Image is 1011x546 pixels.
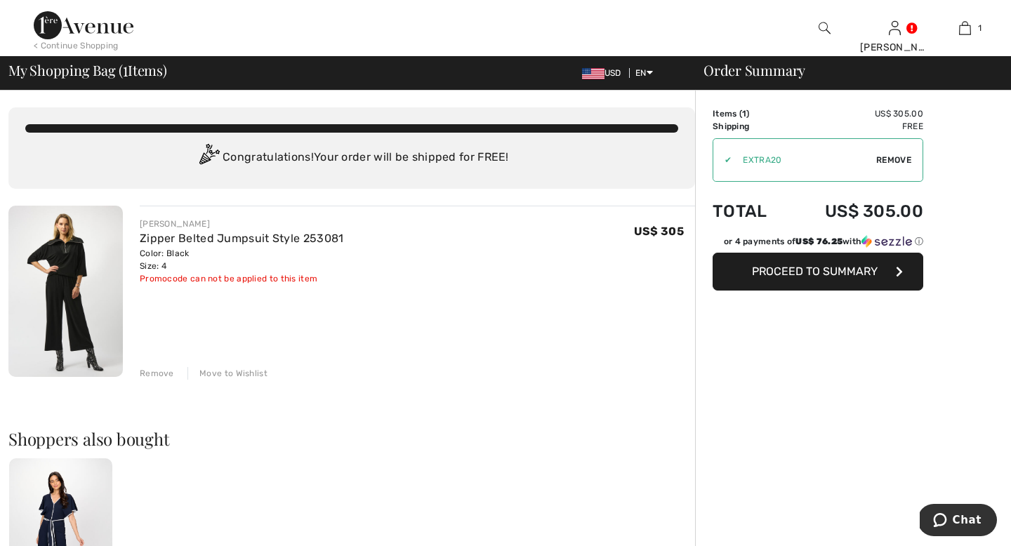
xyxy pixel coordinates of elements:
[742,109,746,119] span: 1
[713,120,788,133] td: Shipping
[8,206,123,377] img: Zipper Belted Jumpsuit Style 253081
[123,60,128,78] span: 1
[788,187,923,235] td: US$ 305.00
[889,21,901,34] a: Sign In
[140,367,174,380] div: Remove
[187,367,267,380] div: Move to Wishlist
[713,107,788,120] td: Items ( )
[713,253,923,291] button: Proceed to Summary
[8,430,695,447] h2: Shoppers also bought
[724,235,923,248] div: or 4 payments of with
[582,68,627,78] span: USD
[978,22,982,34] span: 1
[788,120,923,133] td: Free
[819,20,831,36] img: search the website
[140,232,344,245] a: Zipper Belted Jumpsuit Style 253081
[140,247,344,272] div: Color: Black Size: 4
[920,504,997,539] iframe: Opens a widget where you can chat to one of our agents
[582,68,604,79] img: US Dollar
[713,187,788,235] td: Total
[634,225,684,238] span: US$ 305
[8,63,167,77] span: My Shopping Bag ( Items)
[635,68,653,78] span: EN
[713,235,923,253] div: or 4 payments ofUS$ 76.25withSezzle Click to learn more about Sezzle
[140,272,344,285] div: Promocode can not be applied to this item
[889,20,901,36] img: My Info
[732,139,876,181] input: Promo code
[788,107,923,120] td: US$ 305.00
[140,218,344,230] div: [PERSON_NAME]
[959,20,971,36] img: My Bag
[25,144,678,172] div: Congratulations! Your order will be shipped for FREE!
[713,154,732,166] div: ✔
[930,20,999,36] a: 1
[194,144,223,172] img: Congratulation2.svg
[876,154,911,166] span: Remove
[34,39,119,52] div: < Continue Shopping
[860,40,929,55] div: [PERSON_NAME]
[687,63,1003,77] div: Order Summary
[752,265,878,278] span: Proceed to Summary
[795,237,842,246] span: US$ 76.25
[34,11,133,39] img: 1ère Avenue
[861,235,912,248] img: Sezzle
